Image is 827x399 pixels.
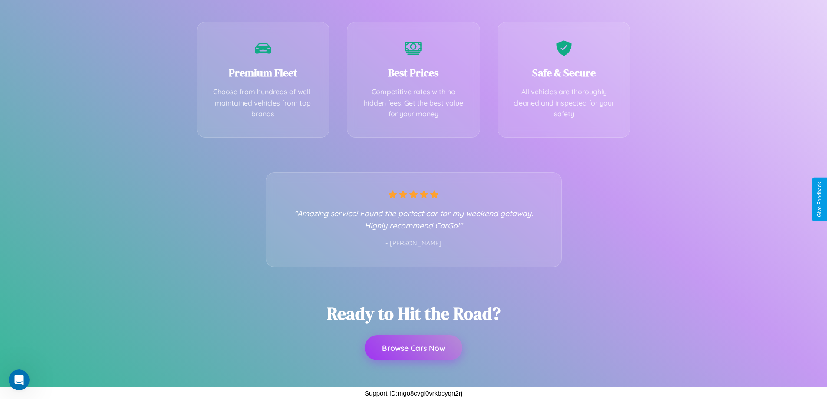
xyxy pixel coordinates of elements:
[511,66,617,80] h3: Safe & Secure
[817,182,823,217] div: Give Feedback
[365,387,462,399] p: Support ID: mgo8cvgl0vrkbcyqn2rj
[327,302,501,325] h2: Ready to Hit the Road?
[210,66,316,80] h3: Premium Fleet
[9,369,30,390] iframe: Intercom live chat
[283,207,544,231] p: "Amazing service! Found the perfect car for my weekend getaway. Highly recommend CarGo!"
[210,86,316,120] p: Choose from hundreds of well-maintained vehicles from top brands
[360,86,467,120] p: Competitive rates with no hidden fees. Get the best value for your money
[365,335,462,360] button: Browse Cars Now
[283,238,544,249] p: - [PERSON_NAME]
[511,86,617,120] p: All vehicles are thoroughly cleaned and inspected for your safety
[360,66,467,80] h3: Best Prices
